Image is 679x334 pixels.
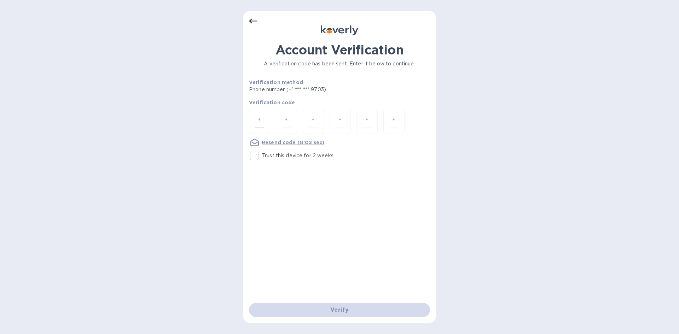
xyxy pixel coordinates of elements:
[249,60,430,68] p: A verification code has been sent. Enter it below to continue.
[262,152,333,159] p: Trust this device for 2 weeks
[249,42,430,57] h1: Account Verification
[249,86,380,93] p: Phone number (+1 *** *** 9703)
[249,80,303,85] b: Verification method
[262,140,324,145] u: Resend code (0:02 sec)
[249,99,430,106] p: Verification code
